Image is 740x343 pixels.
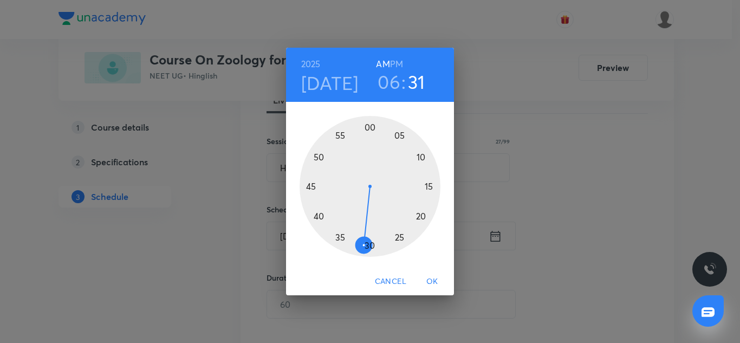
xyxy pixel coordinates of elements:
button: OK [415,271,450,292]
button: PM [390,56,403,72]
span: Cancel [375,275,406,288]
button: AM [376,56,390,72]
button: 06 [378,70,400,93]
button: [DATE] [301,72,359,94]
button: 31 [408,70,425,93]
h3: : [401,70,406,93]
button: 2025 [301,56,321,72]
span: OK [419,275,445,288]
button: Cancel [371,271,411,292]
